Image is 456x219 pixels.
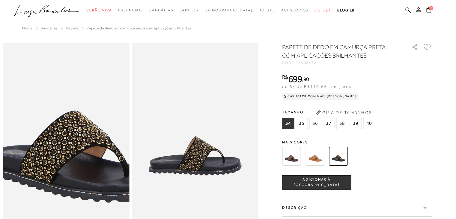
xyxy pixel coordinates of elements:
span: ADICIONAR À [GEOGRAPHIC_DATA] [282,177,351,187]
i: , [302,76,309,82]
span: 38 [336,118,348,129]
span: Outlet [314,8,331,12]
span: 37 [323,118,335,129]
a: noSubCategoriesText [204,5,253,16]
span: ou 6x de R$116,65 sem juros [282,84,351,89]
span: 90 [303,76,309,82]
img: PAPETE DE DEDO EM CAMURÇA PRETA COM APLICAÇÕES BRILHANTES [329,147,347,166]
a: SANDÁLIAS [41,26,58,30]
a: categoryNavScreenReaderText [314,5,331,16]
a: categoryNavScreenReaderText [179,5,198,16]
label: Descrição [282,199,432,217]
span: [DEMOGRAPHIC_DATA] [204,8,253,12]
span: Essenciais [118,8,143,12]
a: categoryNavScreenReaderText [118,5,143,16]
a: Home [22,26,32,30]
a: categoryNavScreenReaderText [258,5,275,16]
img: PAPETE DE DEDO EM CAMURÇA CARAMELO COM APLICAÇÕES BRILHANTES [305,147,324,166]
span: 40 [363,118,375,129]
span: 36 [309,118,321,129]
a: categoryNavScreenReaderText [281,5,308,16]
span: Mais cores [282,140,432,144]
span: 0 [429,6,433,10]
button: 0 [425,7,433,15]
a: categoryNavScreenReaderText [86,5,112,16]
span: BLOG LB [337,8,355,12]
span: Verão Viva [86,8,112,12]
a: categoryNavScreenReaderText [149,5,173,16]
span: 35 [296,118,308,129]
span: Sapatos [179,8,198,12]
span: Sandálias [149,8,173,12]
i: R$ [282,74,288,80]
span: 123502452 [293,61,317,65]
span: PAPETE DE DEDO EM CAMURÇA PRETA COM APLICAÇÕES BRILHANTES [87,26,191,30]
h1: PAPETE DE DEDO EM CAMURÇA PRETA COM APLICAÇÕES BRILHANTES [282,43,395,60]
span: Tamanho [282,108,377,117]
img: PAPETE DE DEDO EM CAMURÇA CAFÉ COM APLICAÇÕES BRILHANTES [282,147,301,166]
button: ADICIONAR À [GEOGRAPHIC_DATA] [282,175,351,190]
span: 699 [288,73,302,84]
a: Papete [66,26,79,30]
span: Bolsas [258,8,275,12]
span: Acessórios [281,8,308,12]
div: CÓD: [282,61,402,64]
button: Guia de Tamanhos [314,108,374,117]
span: 39 [350,118,362,129]
a: BLOG LB [337,5,355,16]
div: Cashback com Mais [PERSON_NAME] [282,93,359,100]
span: 34 [282,118,294,129]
